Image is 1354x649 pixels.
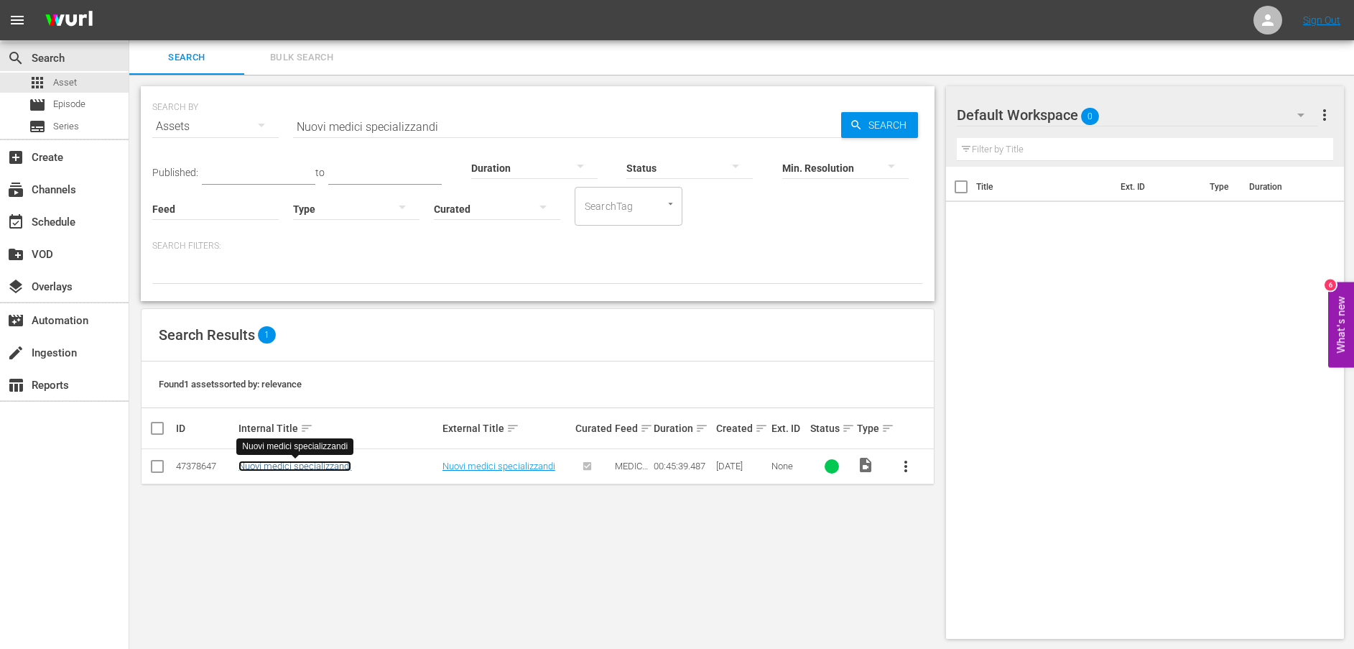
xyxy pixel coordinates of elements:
span: Episode [53,97,85,111]
span: sort [842,422,855,435]
div: Curated [575,423,611,434]
span: MEDICI - VITA IN CORSIA [615,461,649,493]
div: Type [857,420,884,437]
span: Schedule [7,213,24,231]
span: Automation [7,312,24,329]
span: Ingestion [7,344,24,362]
span: sort [506,422,519,435]
span: sort [755,422,768,435]
span: Create [7,149,24,166]
div: Status [810,420,853,437]
span: Reports [7,377,24,394]
span: Published: [152,167,198,178]
div: 6 [1325,279,1336,290]
a: Sign Out [1303,14,1340,26]
span: more_vert [897,458,914,475]
span: more_vert [1316,106,1333,124]
span: Search [138,50,236,66]
div: Assets [152,106,279,147]
div: Internal Title [238,420,437,437]
th: Title [976,167,1113,207]
div: None [771,461,807,471]
div: Nuovi medici specializzandi [242,441,348,453]
span: Asset [53,75,77,90]
p: Search Filters: [152,240,923,252]
span: sort [695,422,708,435]
div: External Title [442,420,571,437]
span: sort [881,422,894,435]
button: Open [664,197,677,211]
button: Search [841,112,918,138]
th: Ext. ID [1112,167,1201,207]
div: 47378647 [176,461,234,471]
span: Search [863,112,918,138]
div: 00:45:39.487 [654,461,712,471]
span: Channels [7,181,24,198]
span: Asset [29,74,46,91]
button: Open Feedback Widget [1328,282,1354,367]
div: Created [716,420,766,437]
span: Search Results [159,326,255,344]
th: Duration [1241,167,1327,207]
span: Found 1 assets sorted by: relevance [159,379,302,390]
span: Episode [29,96,46,114]
th: Type [1201,167,1241,207]
span: Bulk Search [253,50,351,66]
div: Feed [615,420,650,437]
span: sort [300,422,313,435]
div: ID [176,423,234,434]
span: sort [640,422,653,435]
button: more_vert [889,449,923,484]
span: menu [9,11,26,29]
span: VOD [7,246,24,263]
span: Search [7,50,24,67]
span: 0 [1081,101,1099,132]
button: more_vert [1316,98,1333,132]
span: Overlays [7,278,24,295]
img: ans4CAIJ8jUAAAAAAAAAAAAAAAAAAAAAAAAgQb4GAAAAAAAAAAAAAAAAAAAAAAAAJMjXAAAAAAAAAAAAAAAAAAAAAAAAgAT5G... [34,4,103,37]
span: Series [29,118,46,135]
span: Series [53,119,79,134]
span: to [315,167,325,178]
div: Duration [654,420,712,437]
div: Ext. ID [771,423,807,434]
span: Video [857,456,874,474]
span: 1 [258,326,276,344]
a: Nuovi medici specializzandi [442,461,555,471]
div: Default Workspace [957,95,1319,135]
a: Nuovi medici specializzandi [238,461,351,471]
div: [DATE] [716,461,766,471]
